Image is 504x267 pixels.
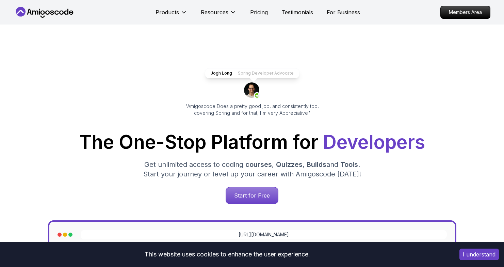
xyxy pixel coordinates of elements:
span: Tools [340,160,358,169]
p: "Amigoscode Does a pretty good job, and consistently too, covering Spring and for that, I'm very ... [176,103,328,116]
a: Pricing [250,8,268,16]
span: Builds [307,160,326,169]
a: Members Area [440,6,490,19]
a: For Business [327,8,360,16]
button: Resources [201,8,237,22]
a: Testimonials [281,8,313,16]
p: Jogh Long [211,70,232,76]
div: This website uses cookies to enhance the user experience. [5,247,449,262]
p: Start for Free [226,187,278,204]
p: Members Area [441,6,490,18]
p: Resources [201,8,228,16]
img: josh long [244,82,260,99]
button: Accept cookies [459,249,499,260]
button: Products [156,8,187,22]
h1: The One-Stop Platform for [19,133,485,152]
p: Get unlimited access to coding , , and . Start your journey or level up your career with Amigosco... [138,160,367,179]
span: Quizzes [276,160,303,169]
span: Developers [323,131,425,153]
span: courses [245,160,272,169]
p: Spring Developer Advocate [238,70,294,76]
a: [URL][DOMAIN_NAME] [239,231,289,238]
p: Products [156,8,179,16]
a: Start for Free [226,187,278,204]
